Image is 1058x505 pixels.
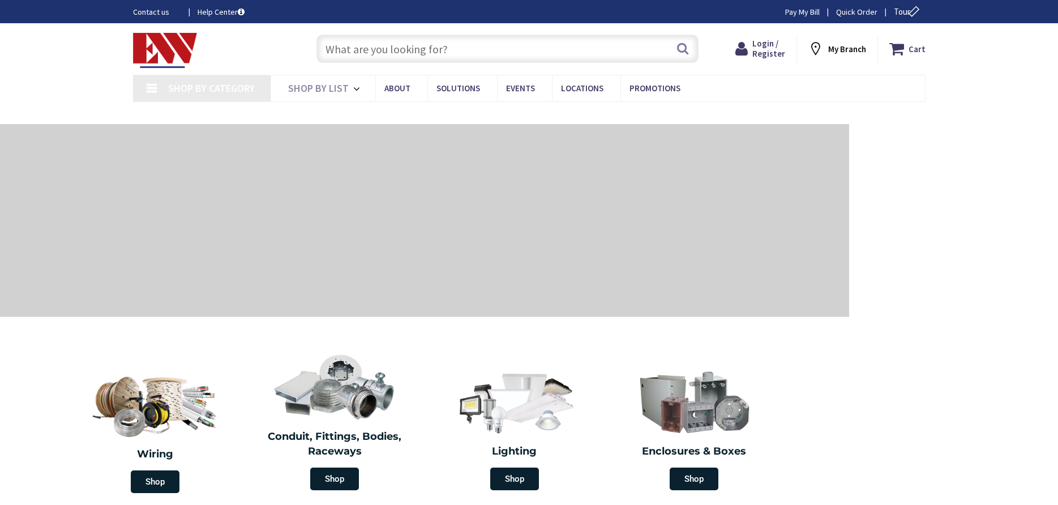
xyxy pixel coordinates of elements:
span: Login / Register [752,38,785,59]
span: Shop [131,470,179,493]
input: What are you looking for? [316,35,699,63]
span: Shop By List [288,82,349,95]
a: Login / Register [735,39,785,59]
span: Tour [894,6,923,17]
a: Contact us [133,6,179,18]
span: Solutions [436,83,480,94]
span: Events [506,83,535,94]
a: Help Center [198,6,245,18]
a: Cart [889,39,926,59]
a: Pay My Bill [785,6,820,18]
div: My Branch [808,39,866,59]
h2: Wiring [71,447,239,462]
span: Promotions [629,83,680,94]
strong: My Branch [828,44,866,54]
h2: Lighting [433,444,596,459]
strong: Cart [909,39,926,59]
h2: Enclosures & Boxes [613,444,776,459]
span: Shop [490,468,539,490]
h2: Conduit, Fittings, Bodies, Raceways [254,430,417,459]
span: About [384,83,410,94]
span: Locations [561,83,603,94]
a: Quick Order [836,6,877,18]
span: Shop By Category [168,82,255,95]
a: Lighting Shop [427,363,602,496]
a: Enclosures & Boxes Shop [607,363,782,496]
span: Shop [310,468,359,490]
span: Shop [670,468,718,490]
img: Electrical Wholesalers, Inc. [133,33,198,68]
a: Conduit, Fittings, Bodies, Raceways Shop [248,348,422,496]
a: Wiring Shop [65,363,245,499]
